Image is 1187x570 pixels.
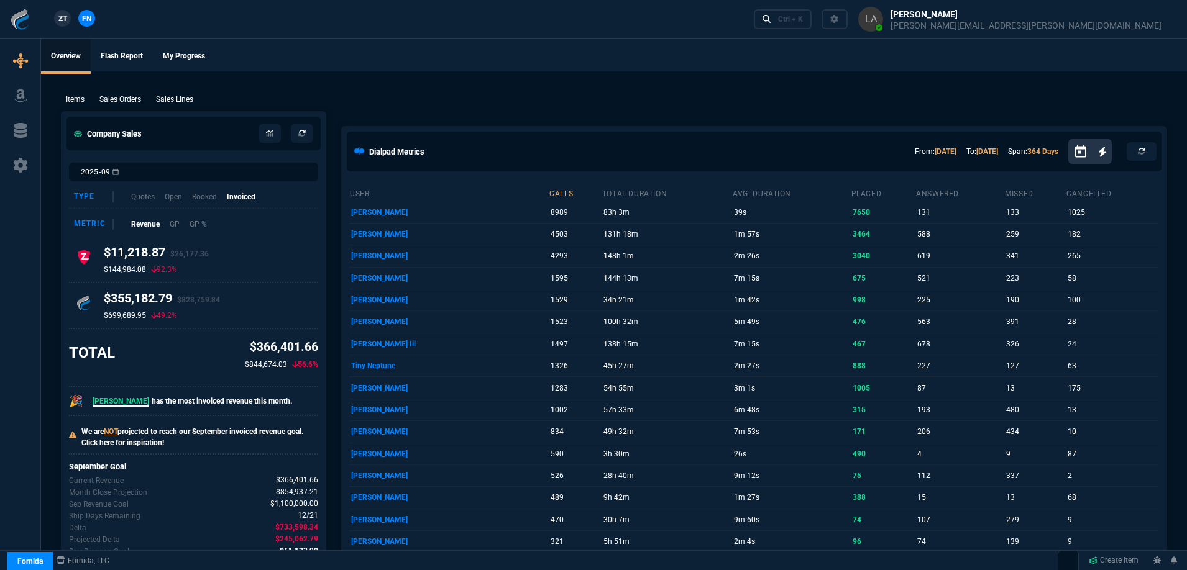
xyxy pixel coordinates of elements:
p: spec.value [264,533,319,545]
p: 588 [917,225,1002,243]
p: 5h 51m [603,533,730,550]
p: 526 [551,467,599,484]
p: 3m 1s [734,379,848,397]
button: Open calendar [1073,143,1098,161]
p: 470 [551,511,599,528]
p: 112 [917,467,1002,484]
p: [PERSON_NAME] [351,379,547,397]
p: 3h 30m [603,445,730,463]
h4: $11,218.87 [104,245,209,265]
p: 182 [1068,225,1157,243]
p: [PERSON_NAME] [351,225,547,243]
span: Revenue for Sep. [276,474,318,486]
p: 4503 [551,225,599,243]
p: 1595 [551,269,599,287]
span: $26,177.36 [170,250,209,258]
p: [PERSON_NAME] [351,247,547,265]
p: 279 [1006,511,1064,528]
p: 9h 42m [603,489,730,506]
p: 171 [853,423,914,440]
th: missed [1004,184,1066,201]
p: 49.2% [151,310,177,320]
a: [DATE] [976,147,998,156]
p: Invoiced [227,191,255,202]
p: 133 [1006,204,1064,221]
p: Items [66,94,85,105]
p: 7m 15s [734,335,848,353]
p: 9m 60s [734,511,848,528]
p: 265 [1068,247,1157,265]
p: [PERSON_NAME] [351,269,547,287]
p: 467 [853,335,914,353]
p: 28h 40m [603,467,730,484]
p: 3464 [853,225,914,243]
span: The difference between the current month's Revenue goal and projected month-end. [275,533,318,545]
span: Delta divided by the remaining ship days. [280,545,318,557]
p: Delta divided by the remaining ship days. [69,546,129,557]
p: Quotes [131,191,155,202]
p: 678 [917,335,1002,353]
p: 1326 [551,357,599,374]
p: spec.value [259,498,319,510]
p: GP % [190,219,207,230]
p: The difference between the current month's Revenue and the goal. [69,522,86,533]
p: spec.value [264,522,319,533]
p: 7m 15s [734,269,848,287]
p: [PERSON_NAME] [351,489,547,506]
p: Open [165,191,182,202]
p: 4293 [551,247,599,265]
a: Overview [41,39,91,74]
p: 619 [917,247,1002,265]
p: 96 [853,533,914,550]
p: 227 [917,357,1002,374]
p: 2 [1068,467,1157,484]
p: 131h 18m [603,225,730,243]
h3: TOTAL [69,343,115,362]
p: 834 [551,423,599,440]
p: 341 [1006,247,1064,265]
p: 100 [1068,291,1157,309]
p: 45h 27m [603,357,730,374]
span: $828,759.84 [177,296,220,304]
p: Tiny Neptune [351,357,547,374]
p: spec.value [286,510,319,522]
p: 326 [1006,335,1064,353]
th: avg. duration [732,184,850,201]
p: 139 [1006,533,1064,550]
p: 54h 55m [603,379,730,397]
p: 193 [917,401,1002,418]
p: [PERSON_NAME] [351,313,547,330]
p: 489 [551,489,599,506]
th: placed [851,184,916,201]
p: [PERSON_NAME] [351,291,547,309]
p: 107 [917,511,1002,528]
p: 434 [1006,423,1064,440]
p: 34h 21m [603,291,730,309]
p: 521 [917,269,1002,287]
p: 1497 [551,335,599,353]
p: 9 [1006,445,1064,463]
p: 1m 57s [734,225,848,243]
th: answered [915,184,1004,201]
p: 563 [917,313,1002,330]
p: 4 [917,445,1002,463]
p: 26s [734,445,848,463]
p: 590 [551,445,599,463]
p: $844,674.03 [245,359,287,370]
p: $144,984.08 [104,265,146,274]
p: 49h 32m [603,423,730,440]
p: 7650 [853,204,914,221]
p: 1529 [551,291,599,309]
p: 175 [1068,379,1157,397]
span: NOT [104,427,117,436]
p: 888 [853,357,914,374]
h5: Company Sales [74,128,142,140]
p: 39s [734,204,848,221]
p: 68 [1068,489,1157,506]
p: 30h 7m [603,511,730,528]
p: spec.value [265,486,319,498]
p: 56.6% [292,359,318,370]
div: Metric [74,219,114,230]
p: [PERSON_NAME] Iii [351,335,547,353]
p: $699,689.95 [104,310,146,320]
